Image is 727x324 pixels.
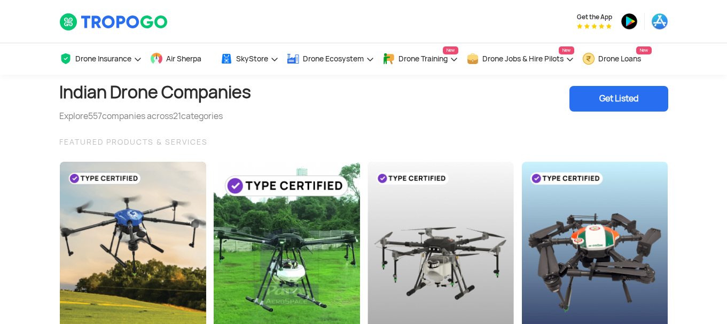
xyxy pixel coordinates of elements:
[482,54,564,63] span: Drone Jobs & Hire Pilots
[621,13,638,30] img: ic_playstore.png
[59,136,668,148] div: FEATURED PRODUCTS & SERVICES
[559,46,574,54] span: New
[173,110,181,122] span: 21
[236,54,268,63] span: SkyStore
[569,86,668,112] div: Get Listed
[88,110,102,122] span: 557
[59,110,251,123] div: Explore companies across categories
[582,43,652,75] a: Drone LoansNew
[651,13,668,30] img: ic_appstore.png
[166,54,201,63] span: Air Sherpa
[150,43,212,75] a: Air Sherpa
[382,43,458,75] a: Drone TrainingNew
[443,46,458,54] span: New
[636,46,652,54] span: New
[577,23,612,29] img: App Raking
[75,54,131,63] span: Drone Insurance
[598,54,641,63] span: Drone Loans
[287,43,374,75] a: Drone Ecosystem
[577,13,612,21] span: Get the App
[398,54,448,63] span: Drone Training
[59,43,142,75] a: Drone Insurance
[220,43,279,75] a: SkyStore
[466,43,574,75] a: Drone Jobs & Hire PilotsNew
[303,54,364,63] span: Drone Ecosystem
[59,13,169,31] img: TropoGo Logo
[59,75,251,110] h1: Indian Drone Companies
